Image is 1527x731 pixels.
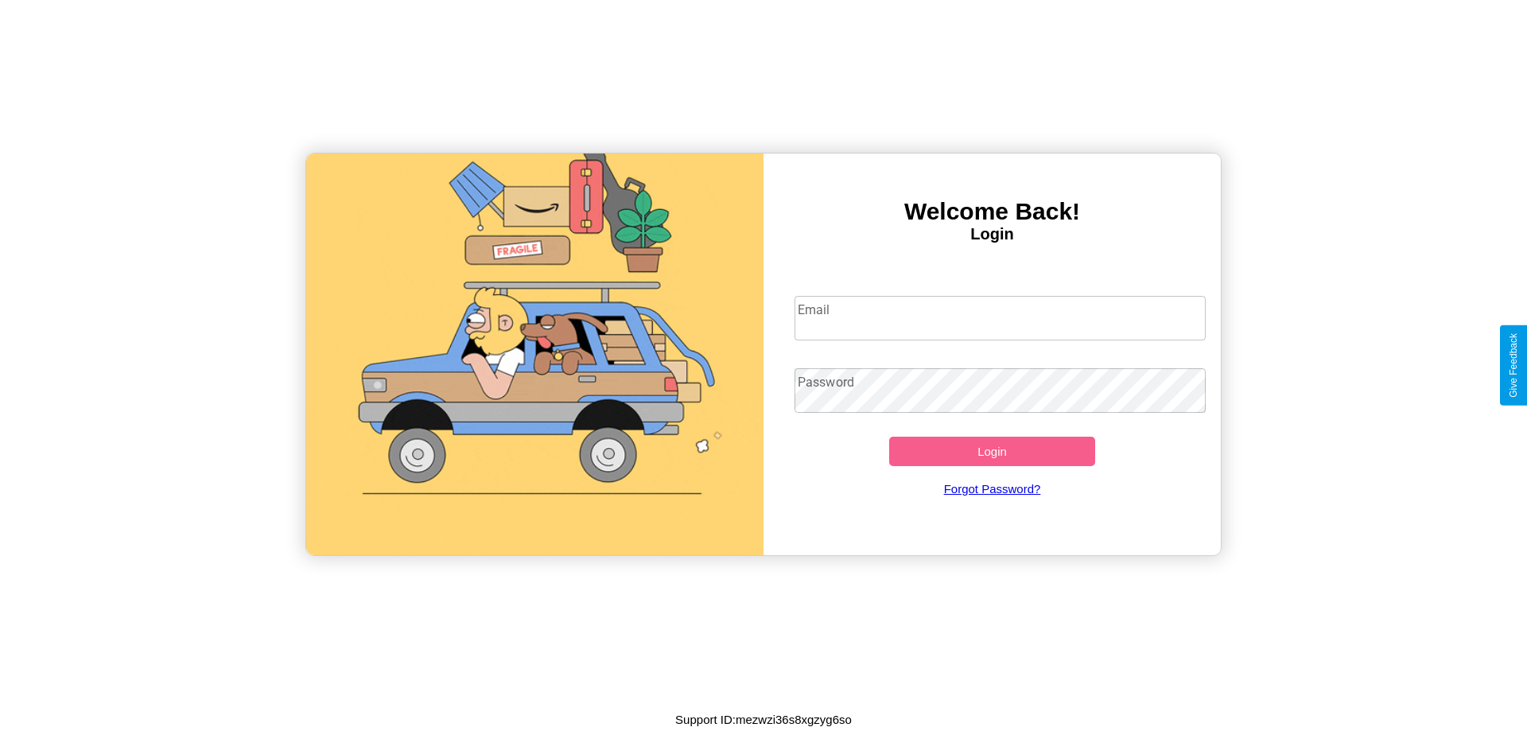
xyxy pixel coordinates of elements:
[763,225,1221,243] h4: Login
[1508,333,1519,398] div: Give Feedback
[787,466,1199,511] a: Forgot Password?
[889,437,1095,466] button: Login
[675,709,852,730] p: Support ID: mezwzi36s8xgzyg6so
[306,154,763,555] img: gif
[763,198,1221,225] h3: Welcome Back!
